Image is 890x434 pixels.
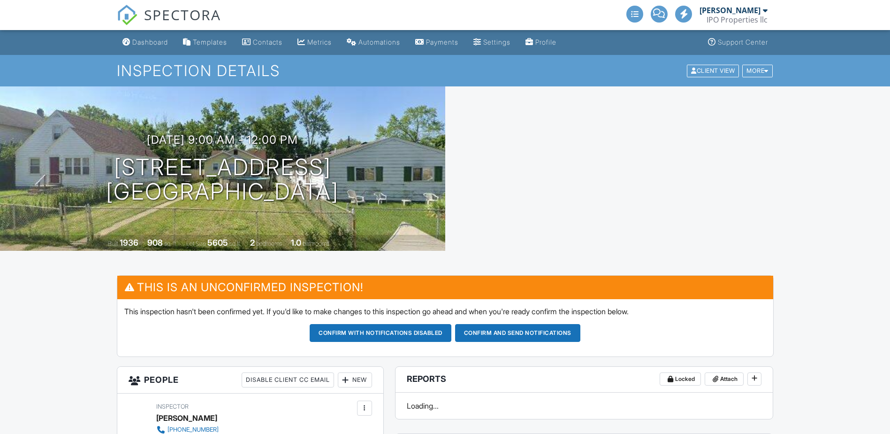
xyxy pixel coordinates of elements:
span: bedrooms [256,240,282,247]
div: 2 [250,238,255,248]
div: Disable Client CC Email [242,372,334,387]
a: Metrics [294,34,335,51]
span: SPECTORA [144,5,221,24]
a: Settings [470,34,514,51]
div: Settings [483,38,510,46]
a: Support Center [704,34,772,51]
div: [PERSON_NAME] [156,411,217,425]
div: Templates [193,38,227,46]
button: Confirm with notifications disabled [310,324,451,342]
span: Lot Size [186,240,206,247]
h1: Inspection Details [117,62,774,79]
div: [PHONE_NUMBER] [167,426,219,434]
div: Profile [535,38,556,46]
h1: [STREET_ADDRESS] [GEOGRAPHIC_DATA] [106,155,339,205]
a: Contacts [238,34,286,51]
span: Built [108,240,118,247]
div: New [338,372,372,387]
div: More [742,64,773,77]
a: SPECTORA [117,13,221,32]
a: Company Profile [522,34,560,51]
div: Payments [426,38,458,46]
h3: [DATE] 9:00 am - 12:00 pm [147,133,298,146]
div: Dashboard [132,38,168,46]
div: Contacts [253,38,282,46]
div: 1.0 [291,238,301,248]
div: 1936 [120,238,138,248]
a: Automations (Advanced) [343,34,404,51]
h3: People [117,367,383,394]
a: Dashboard [119,34,172,51]
button: Confirm and send notifications [455,324,580,342]
h3: This is an Unconfirmed Inspection! [117,276,773,299]
span: Inspector [156,403,189,410]
a: Templates [179,34,231,51]
span: bathrooms [303,240,329,247]
img: The Best Home Inspection Software - Spectora [117,5,137,25]
div: [PERSON_NAME] [700,6,761,15]
span: sq. ft. [164,240,177,247]
div: 908 [147,238,163,248]
div: IPO Properties llc [707,15,768,24]
div: Metrics [307,38,332,46]
span: sq.ft. [229,240,241,247]
a: Payments [411,34,462,51]
div: 5605 [207,238,228,248]
a: Client View [686,67,741,74]
div: Automations [358,38,400,46]
p: This inspection hasn't been confirmed yet. If you'd like to make changes to this inspection go ah... [124,306,766,317]
div: Support Center [718,38,768,46]
div: Client View [687,64,739,77]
